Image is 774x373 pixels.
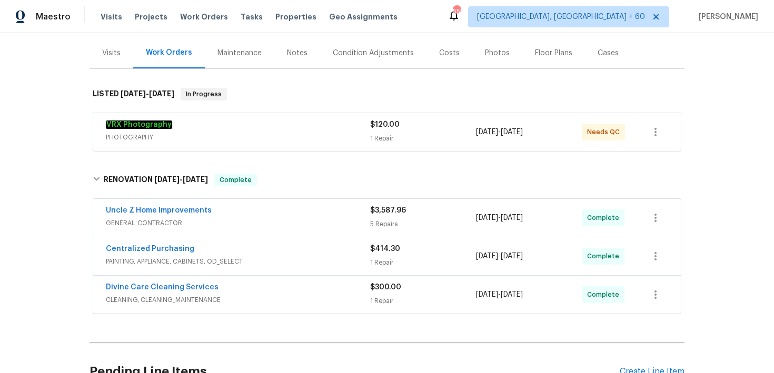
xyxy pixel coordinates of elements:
[370,296,476,306] div: 1 Repair
[215,175,256,185] span: Complete
[36,12,71,22] span: Maestro
[370,284,401,291] span: $300.00
[135,12,167,22] span: Projects
[476,291,498,298] span: [DATE]
[106,284,219,291] a: Divine Care Cleaning Services
[106,120,172,129] a: VRX Photography
[485,48,510,58] div: Photos
[154,176,180,183] span: [DATE]
[106,132,370,143] span: PHOTOGRAPHY
[370,133,476,144] div: 1 Repair
[598,48,619,58] div: Cases
[217,48,262,58] div: Maintenance
[182,89,226,99] span: In Progress
[106,245,194,253] a: Centralized Purchasing
[106,295,370,305] span: CLEANING, CLEANING_MAINTENANCE
[535,48,572,58] div: Floor Plans
[453,6,460,17] div: 555
[275,12,316,22] span: Properties
[476,253,498,260] span: [DATE]
[180,12,228,22] span: Work Orders
[370,245,400,253] span: $414.30
[501,253,523,260] span: [DATE]
[501,291,523,298] span: [DATE]
[287,48,307,58] div: Notes
[93,88,174,100] h6: LISTED
[587,213,623,223] span: Complete
[477,12,645,22] span: [GEOGRAPHIC_DATA], [GEOGRAPHIC_DATA] + 60
[121,90,146,97] span: [DATE]
[106,218,370,228] span: GENERAL_CONTRACTOR
[476,251,523,261] span: -
[587,251,623,261] span: Complete
[694,12,758,22] span: [PERSON_NAME]
[476,128,498,136] span: [DATE]
[101,12,122,22] span: Visits
[501,214,523,221] span: [DATE]
[370,257,476,268] div: 1 Repair
[104,174,208,186] h6: RENOVATION
[370,219,476,229] div: 5 Repairs
[183,176,208,183] span: [DATE]
[106,256,370,267] span: PAINTING, APPLIANCE, CABINETS, OD_SELECT
[501,128,523,136] span: [DATE]
[476,289,523,300] span: -
[90,77,684,111] div: LISTED [DATE]-[DATE]In Progress
[476,213,523,223] span: -
[333,48,414,58] div: Condition Adjustments
[102,48,121,58] div: Visits
[154,176,208,183] span: -
[241,13,263,21] span: Tasks
[370,121,400,128] span: $120.00
[370,207,406,214] span: $3,587.96
[149,90,174,97] span: [DATE]
[587,127,624,137] span: Needs QC
[106,207,212,214] a: Uncle Z Home Improvements
[476,127,523,137] span: -
[476,214,498,221] span: [DATE]
[329,12,398,22] span: Geo Assignments
[439,48,460,58] div: Costs
[121,90,174,97] span: -
[146,47,192,58] div: Work Orders
[90,163,684,197] div: RENOVATION [DATE]-[DATE]Complete
[587,289,623,300] span: Complete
